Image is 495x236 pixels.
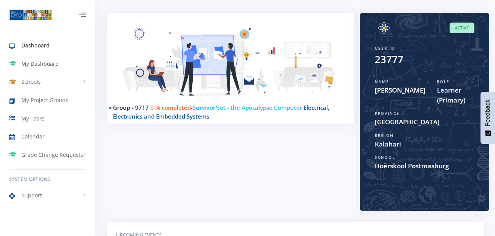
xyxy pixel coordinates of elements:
span: Calendar [21,132,45,140]
span: Learner (Primary) [437,85,474,105]
span: School [375,155,395,160]
span: Province [375,111,400,116]
span: Kalahari [375,139,474,149]
span: Region [375,133,394,138]
span: Hoërskool Postmasburg [375,161,474,171]
span: Dashboard [21,41,50,49]
span: Schools [21,78,41,86]
span: [PERSON_NAME] [375,85,426,95]
h6: System Options [9,176,86,183]
span: Support [21,191,42,199]
span: Role [437,79,450,84]
span: SurvivorNet - the Apocalypse Computer [193,104,302,111]
span: Name [375,79,389,84]
img: Image placeholder [375,22,393,34]
span: 0 % completed [150,104,191,111]
span: My Tasks [21,114,45,122]
span: User ID [375,46,395,51]
div: 23777 [375,52,403,67]
span: Electrical, Electronics and Embedded Systems [113,104,329,120]
span: Active [450,23,474,34]
span: My Project Groups [21,96,68,104]
img: ... [9,9,52,21]
span: [GEOGRAPHIC_DATA] [375,117,474,127]
span: My Dashboard [21,60,59,68]
h4: - [113,103,342,120]
a: Group - 9717 [113,104,149,111]
img: Learner [116,22,345,109]
button: Feedback - Show survey [480,92,495,144]
span: Grade Change Requests [21,151,83,159]
span: Feedback [484,99,491,126]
